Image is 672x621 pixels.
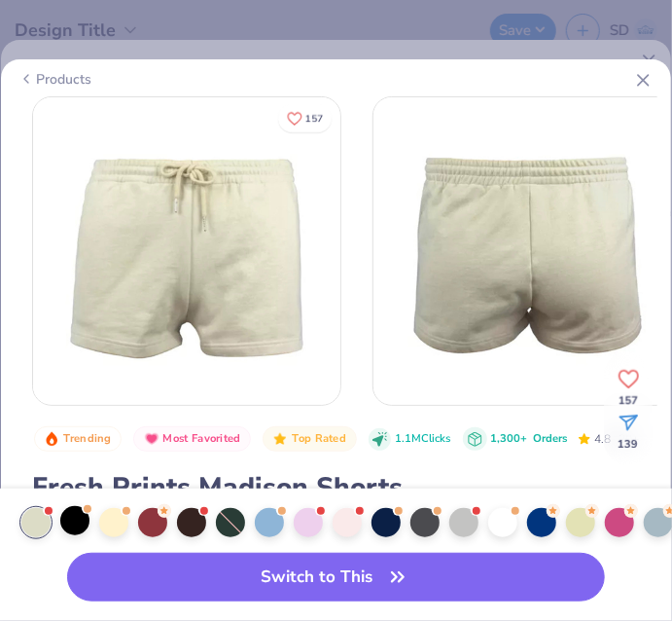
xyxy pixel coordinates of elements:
span: 4.8 [594,431,611,447]
button: Switch to This [67,553,605,602]
span: Top Rated [292,433,346,444]
div: Products [18,69,91,90]
span: 157 [305,113,323,123]
img: Top Rated sort [272,431,288,447]
span: Orders [533,431,567,446]
span: 139 [619,437,639,454]
img: Front [33,97,340,405]
span: Most Favorited [163,433,241,444]
span: 1.1M Clicks [396,431,451,448]
button: Badge Button [263,426,356,452]
button: share [618,412,639,454]
div: Fresh Prints Madison Shorts [32,469,669,506]
span: Trending [63,433,111,444]
img: Trending sort [44,431,59,447]
button: Like [278,104,332,132]
button: Badge Button [133,426,251,452]
button: Badge Button [34,426,122,452]
div: 1,300+ [490,431,567,448]
img: Most Favorited sort [144,431,159,447]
